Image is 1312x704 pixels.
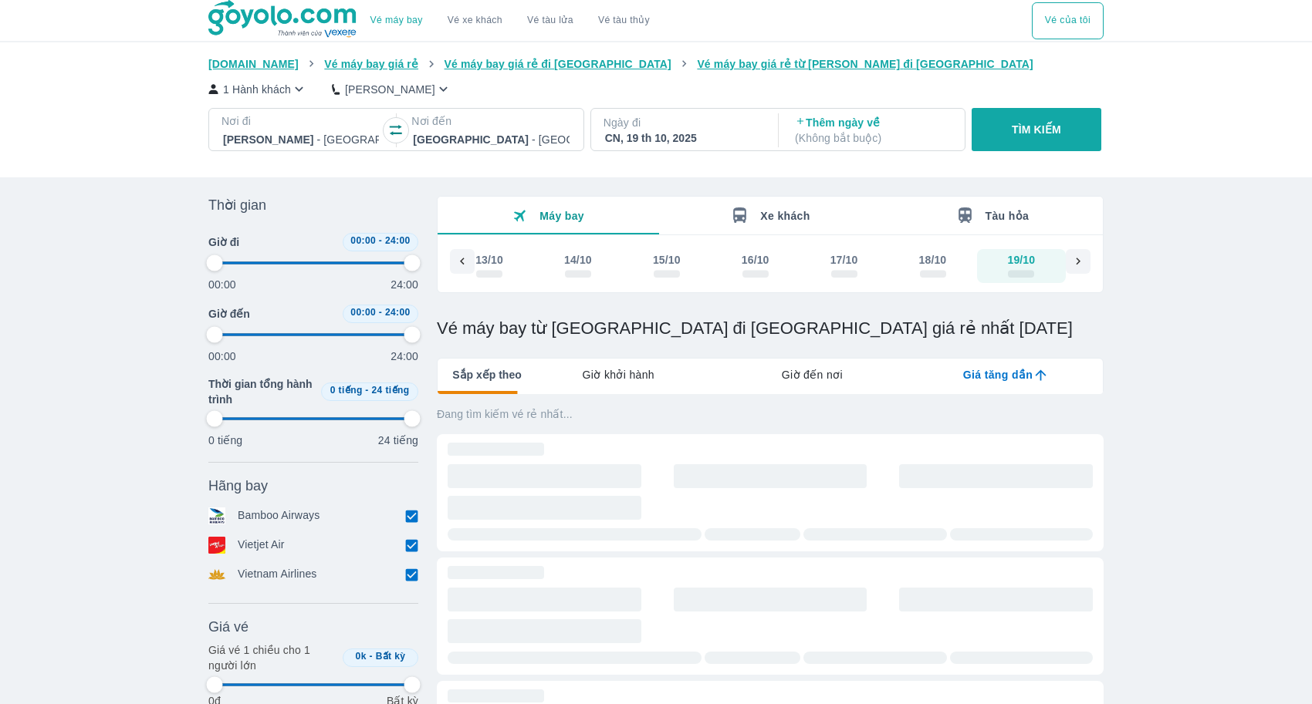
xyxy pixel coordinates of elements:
a: Vé xe khách [448,15,502,26]
div: CN, 19 th 10, 2025 [605,130,761,146]
p: Nơi đi [221,113,380,129]
p: Nơi đến [411,113,570,129]
p: 24:00 [391,349,418,364]
button: [PERSON_NAME] [332,81,451,97]
p: Thêm ngày về [795,115,951,146]
a: Vé máy bay [370,15,423,26]
span: Giờ đi [208,234,239,250]
span: 0k [356,651,367,662]
button: Vé của tôi [1032,2,1104,39]
p: ( Không bắt buộc ) [795,130,951,146]
span: Hãng bay [208,477,268,495]
div: 13/10 [475,252,503,268]
p: 00:00 [208,277,236,292]
p: [PERSON_NAME] [345,82,435,97]
span: 00:00 [350,235,376,246]
span: 00:00 [350,307,376,318]
div: choose transportation mode [1032,2,1104,39]
a: Vé tàu lửa [515,2,586,39]
span: Vé máy bay giá rẻ đi [GEOGRAPHIC_DATA] [445,58,671,70]
span: Vé máy bay giá rẻ [324,58,418,70]
span: Giờ đến nơi [782,367,843,382]
p: 1 Hành khách [223,82,291,97]
span: - [370,651,373,662]
p: 00:00 [208,349,236,364]
p: 24 tiếng [378,433,418,448]
span: - [379,307,382,318]
p: Ngày đi [604,115,763,130]
p: TÌM KIẾM [1012,122,1061,137]
button: TÌM KIẾM [972,108,1101,151]
span: Máy bay [539,210,584,222]
span: Tàu hỏa [986,210,1030,222]
p: Đang tìm kiếm vé rẻ nhất... [437,406,1104,422]
span: Bất kỳ [376,651,406,662]
div: scrollable day and price [90,249,681,283]
nav: breadcrumb [208,56,1104,72]
span: Giờ đến [208,306,250,322]
div: 16/10 [742,252,769,268]
p: 0 tiếng [208,433,242,448]
span: Xe khách [760,210,810,222]
div: 15/10 [653,252,681,268]
p: Giá vé 1 chiều cho 1 người lớn [208,642,336,673]
span: Vé máy bay giá rẻ từ [PERSON_NAME] đi [GEOGRAPHIC_DATA] [697,58,1033,70]
span: Giờ khởi hành [583,367,654,382]
button: 1 Hành khách [208,81,307,97]
div: 18/10 [919,252,947,268]
div: lab API tabs example [522,359,1103,391]
span: Thời gian tổng hành trình [208,376,315,407]
div: 19/10 [1007,252,1035,268]
h1: Vé máy bay từ [GEOGRAPHIC_DATA] đi [GEOGRAPHIC_DATA] giá rẻ nhất [DATE] [437,318,1104,339]
p: Vietnam Airlines [238,566,317,583]
span: [DOMAIN_NAME] [208,58,299,70]
p: 24:00 [391,277,418,292]
div: choose transportation mode [358,2,662,39]
p: Vietjet Air [238,537,285,554]
span: Sắp xếp theo [452,367,522,382]
span: Thời gian [208,196,266,214]
span: Giá vé [208,618,249,636]
span: - [365,385,368,396]
p: Bamboo Airways [238,507,320,524]
span: - [379,235,382,246]
button: Vé tàu thủy [586,2,662,39]
span: 24:00 [385,235,411,246]
span: Giá tăng dần [963,367,1033,382]
div: 17/10 [830,252,858,268]
span: 24:00 [385,307,411,318]
span: 24 tiếng [372,385,410,396]
div: 14/10 [564,252,592,268]
span: 0 tiếng [330,385,363,396]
